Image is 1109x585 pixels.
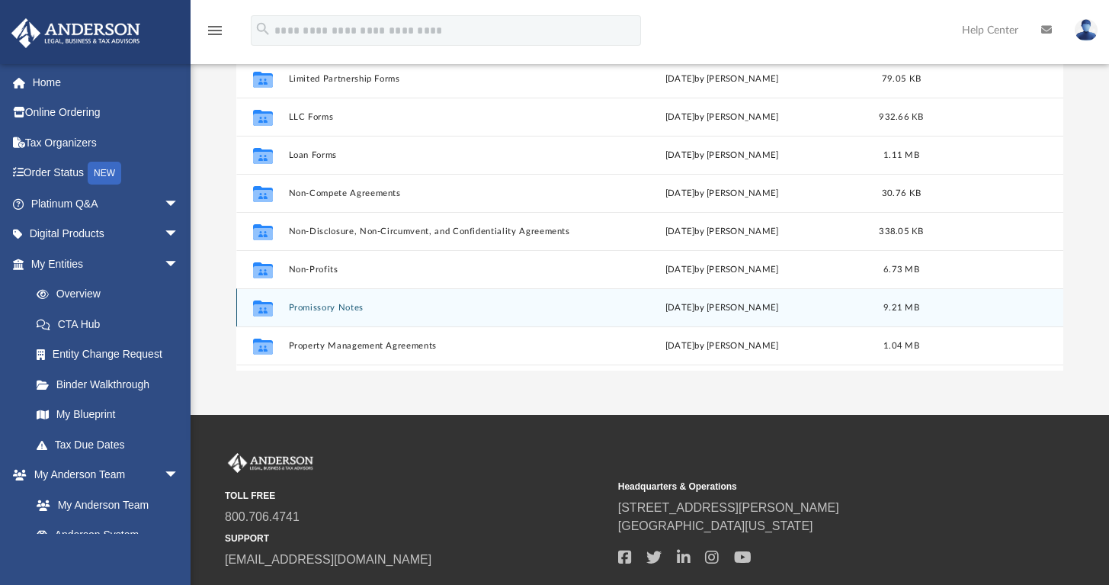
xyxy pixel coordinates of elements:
a: Tax Organizers [11,127,202,158]
a: Entity Change Request [21,339,202,370]
span: 30.76 KB [882,188,921,197]
button: LLC Forms [289,112,573,122]
small: SUPPORT [225,532,607,545]
small: TOLL FREE [225,489,607,503]
span: 9.21 MB [883,303,919,311]
a: Binder Walkthrough [21,369,202,400]
a: My Anderson Team [21,490,187,520]
button: Non-Profits [289,265,573,275]
div: [DATE] by [PERSON_NAME] [580,262,864,276]
a: 800.706.4741 [225,510,300,523]
a: Digital Productsarrow_drop_down [11,219,202,249]
a: [STREET_ADDRESS][PERSON_NAME] [618,501,839,514]
i: search [255,21,271,37]
button: Loan Forms [289,150,573,160]
button: Property Management Agreements [289,341,573,351]
a: My Entitiesarrow_drop_down [11,249,202,279]
button: Non-Disclosure, Non-Circumvent, and Confidentiality Agreements [289,227,573,236]
img: User Pic [1075,19,1098,41]
a: My Blueprint [21,400,194,430]
a: Online Ordering [11,98,202,128]
a: [GEOGRAPHIC_DATA][US_STATE] [618,519,813,532]
div: grid [236,55,1063,371]
small: Headquarters & Operations [618,480,1001,493]
a: [EMAIL_ADDRESS][DOMAIN_NAME] [225,553,431,566]
div: [DATE] by [PERSON_NAME] [580,224,864,238]
button: Non-Compete Agreements [289,188,573,198]
div: [DATE] by [PERSON_NAME] [580,339,864,352]
span: arrow_drop_down [164,249,194,280]
span: arrow_drop_down [164,188,194,220]
a: Order StatusNEW [11,158,202,189]
span: 932.66 KB [880,112,924,121]
div: [DATE] by [PERSON_NAME] [580,301,864,314]
a: CTA Hub [21,309,202,339]
span: 6.73 MB [883,265,919,273]
a: Home [11,67,202,98]
span: 1.04 MB [883,341,919,349]
div: [DATE] by [PERSON_NAME] [580,148,864,162]
button: Promissory Notes [289,303,573,313]
i: menu [206,21,224,40]
a: My Anderson Teamarrow_drop_down [11,460,194,490]
div: [DATE] by [PERSON_NAME] [580,72,864,85]
span: arrow_drop_down [164,219,194,250]
a: Anderson System [21,520,194,551]
span: 338.05 KB [880,227,924,235]
span: 1.11 MB [883,150,919,159]
img: Anderson Advisors Platinum Portal [7,18,145,48]
img: Anderson Advisors Platinum Portal [225,453,316,473]
a: Overview [21,279,202,310]
div: NEW [88,162,121,185]
a: menu [206,29,224,40]
div: [DATE] by [PERSON_NAME] [580,110,864,124]
a: Platinum Q&Aarrow_drop_down [11,188,202,219]
span: arrow_drop_down [164,460,194,491]
a: Tax Due Dates [21,429,202,460]
span: 79.05 KB [882,74,921,82]
button: Limited Partnership Forms [289,74,573,84]
div: [DATE] by [PERSON_NAME] [580,186,864,200]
